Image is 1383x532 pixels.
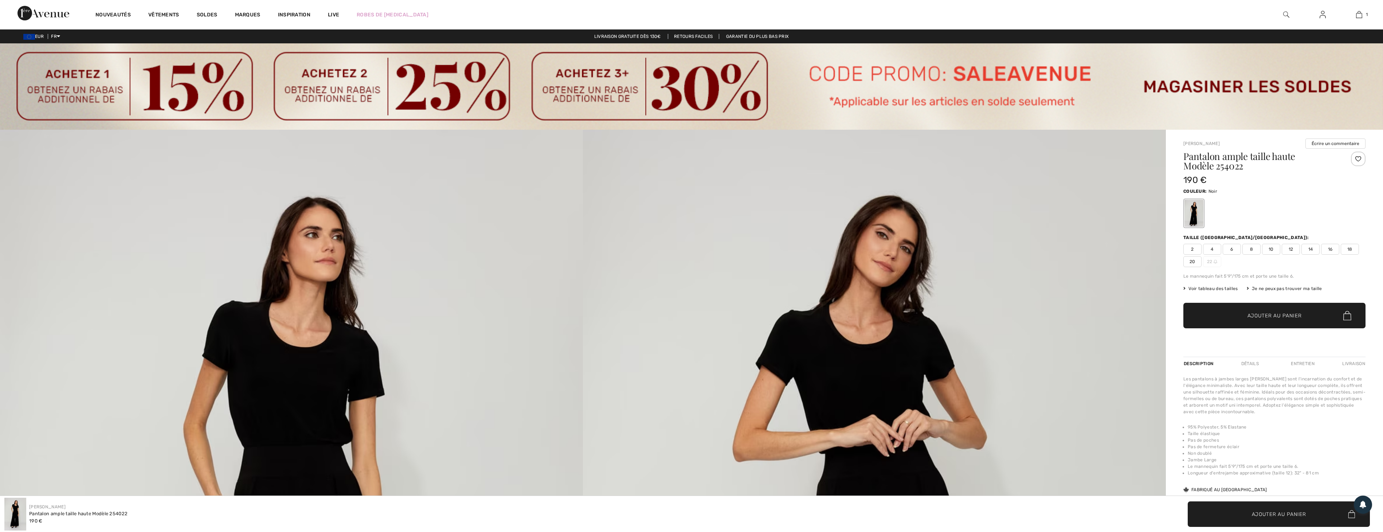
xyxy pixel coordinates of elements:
span: 190 € [29,518,43,524]
span: Noir [1208,189,1217,194]
li: Non doublé [1188,450,1366,457]
a: [PERSON_NAME] [1183,141,1220,146]
span: FR [51,34,60,39]
img: Bag.svg [1348,510,1355,518]
div: Livraison [1340,357,1366,370]
img: recherche [1283,10,1289,19]
img: ring-m.svg [1214,260,1217,263]
h1: Pantalon ample taille haute Modèle 254022 [1183,152,1335,171]
div: Le mannequin fait 5'9"/175 cm et porte une taille 6. [1183,273,1366,279]
a: Nouveautés [95,12,131,19]
li: Pas de fermeture éclair [1188,443,1366,450]
li: Pas de poches [1188,437,1366,443]
span: 10 [1262,244,1280,255]
div: Description [1183,357,1215,370]
a: Live [328,11,339,19]
span: Ajouter au panier [1252,510,1306,518]
span: Voir tableau des tailles [1183,285,1238,292]
span: 18 [1341,244,1359,255]
li: Longueur d'entrejambe approximative (taille 12): 32" - 81 cm [1188,470,1366,476]
div: Noir [1184,200,1203,227]
a: Robes de [MEDICAL_DATA] [357,11,428,19]
div: Les pantalons à jambes larges [PERSON_NAME] sont l'incarnation du confort et de l'élégance minima... [1183,376,1366,415]
a: Livraison gratuite dès 130€ [588,34,667,39]
div: Entretien [1285,357,1321,370]
a: Garantie du plus bas prix [720,34,795,39]
span: 6 [1223,244,1241,255]
a: Se connecter [1314,10,1332,19]
span: 14 [1301,244,1320,255]
img: Mes infos [1320,10,1326,19]
span: 2 [1183,244,1202,255]
button: Ajouter au panier [1183,303,1366,328]
a: Retours faciles [668,34,719,39]
a: Marques [235,12,260,19]
img: Euro [23,34,35,40]
img: Bag.svg [1343,311,1351,321]
span: Couleur: [1183,189,1207,194]
span: 1 [1366,11,1368,18]
span: 12 [1282,244,1300,255]
button: Ajouter au panier [1188,501,1370,527]
button: Écrire un commentaire [1305,138,1366,149]
div: Fabriqué au [GEOGRAPHIC_DATA] [1183,486,1267,493]
div: Je ne peux pas trouver ma taille [1247,285,1322,292]
div: Détails [1235,357,1265,370]
a: 1 [1341,10,1377,19]
a: [PERSON_NAME] [29,504,66,509]
span: 190 € [1183,175,1207,185]
span: 8 [1242,244,1261,255]
img: Pantalon Ample Taille Haute mod&egrave;le 254022 [4,498,26,531]
span: 4 [1203,244,1221,255]
span: Ajouter au panier [1247,312,1302,320]
li: Taille élastique [1188,430,1366,437]
a: Vêtements [148,12,179,19]
div: Pantalon ample taille haute Modèle 254022 [29,510,128,517]
span: EUR [23,34,47,39]
img: Mon panier [1356,10,1362,19]
a: Soldes [197,12,218,19]
div: Taille ([GEOGRAPHIC_DATA]/[GEOGRAPHIC_DATA]): [1183,234,1310,241]
span: 16 [1321,244,1339,255]
iframe: Ouvre un widget dans lequel vous pouvez trouver plus d’informations [1337,477,1376,496]
li: Le mannequin fait 5'9"/175 cm et porte une taille 6. [1188,463,1366,470]
img: 1ère Avenue [17,6,69,20]
span: 22 [1203,256,1221,267]
li: Jambe Large [1188,457,1366,463]
span: 20 [1183,256,1202,267]
li: 95% Polyester, 5% Elastane [1188,424,1366,430]
span: Inspiration [278,12,310,19]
